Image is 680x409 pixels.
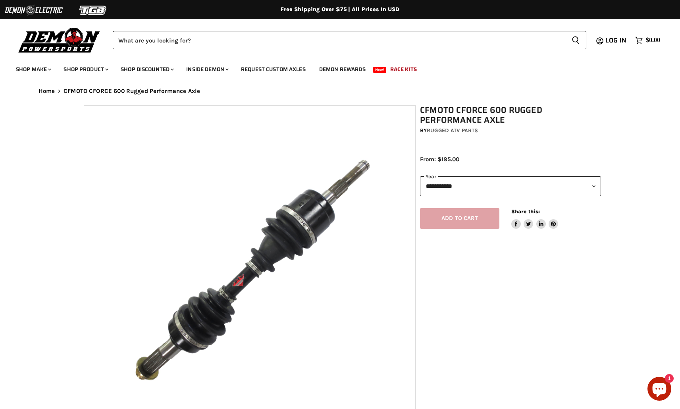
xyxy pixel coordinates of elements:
a: Demon Rewards [313,61,372,77]
span: Log in [605,35,626,45]
img: Demon Powersports [16,26,103,54]
nav: Breadcrumbs [23,88,658,95]
inbox-online-store-chat: Shopify online store chat [645,377,674,403]
a: Home [39,88,55,95]
a: Rugged ATV Parts [427,127,478,134]
a: Inside Demon [180,61,233,77]
a: $0.00 [631,35,664,46]
h1: CFMOTO CFORCE 600 Rugged Performance Axle [420,105,601,125]
ul: Main menu [10,58,658,77]
form: Product [113,31,586,49]
input: Search [113,31,565,49]
button: Search [565,31,586,49]
div: by [420,126,601,135]
span: $0.00 [646,37,660,44]
a: Request Custom Axles [235,61,312,77]
span: New! [373,67,387,73]
a: Shop Product [58,61,113,77]
aside: Share this: [511,208,559,229]
a: Shop Discounted [115,61,179,77]
span: Share this: [511,208,540,214]
span: CFMOTO CFORCE 600 Rugged Performance Axle [64,88,200,95]
img: Demon Electric Logo 2 [4,3,64,18]
a: Log in [602,37,631,44]
span: From: $185.00 [420,156,459,163]
a: Race Kits [384,61,423,77]
a: Shop Make [10,61,56,77]
div: Free Shipping Over $75 | All Prices In USD [23,6,658,13]
img: TGB Logo 2 [64,3,123,18]
select: year [420,176,601,196]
